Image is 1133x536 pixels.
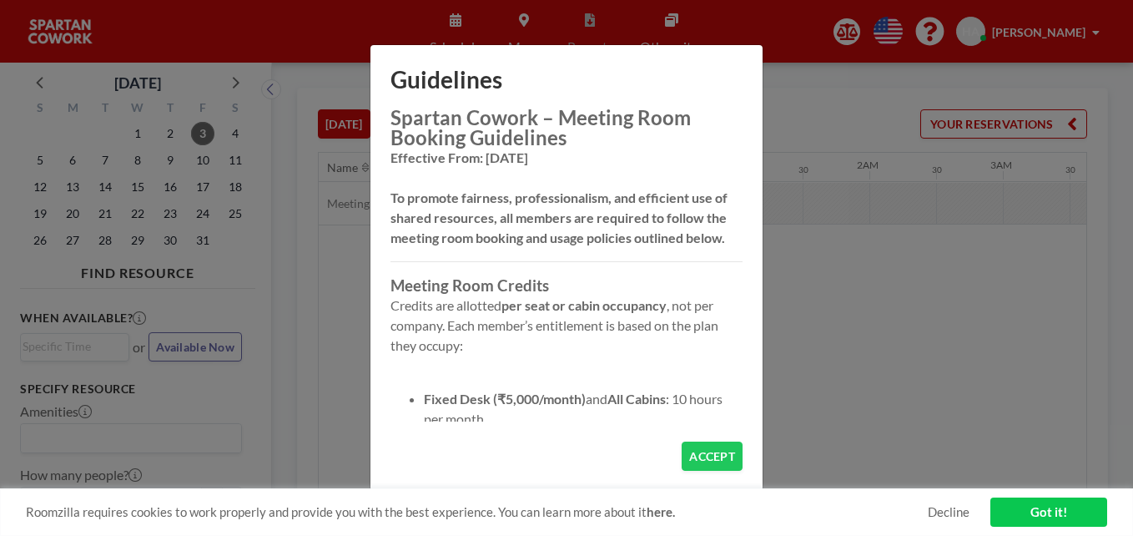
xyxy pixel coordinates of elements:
strong: per seat or cabin occupancy [501,297,667,313]
strong: To promote fairness, professionalism, and efficient use of shared resources, all members are requ... [390,190,728,245]
strong: All Cabins [607,391,666,407]
h1: Guidelines [370,45,763,108]
span: Roomzilla requires cookies to work properly and provide you with the best experience. You can lea... [26,504,928,520]
h2: Spartan Cowork – Meeting Room Booking Guidelines [390,108,743,148]
button: ACCEPT [682,442,743,471]
a: here. [647,504,675,519]
li: and : 10 hours per month [424,389,743,429]
a: Got it! [990,498,1107,527]
a: Decline [928,504,969,520]
h3: Meeting Room Credits [390,276,743,296]
strong: Effective From: [DATE] [390,149,528,165]
p: Credits are allotted , not per company. Each member’s entitlement is based on the plan they occupy: [390,296,743,356]
strong: Fixed Desk (₹5,000/month) [424,391,586,407]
